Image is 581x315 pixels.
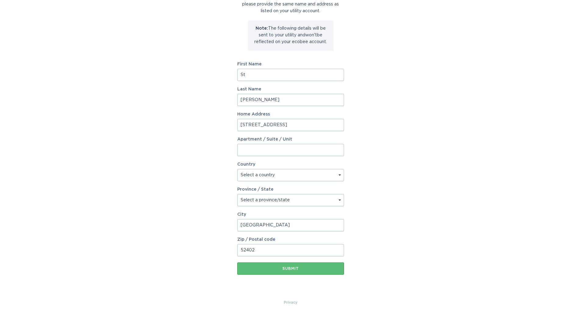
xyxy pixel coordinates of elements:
div: Submit [240,267,341,270]
label: Province / State [237,187,274,192]
label: Apartment / Suite / Unit [237,137,344,141]
label: First Name [237,62,344,66]
button: Submit [237,262,344,275]
p: The following details will be sent to your utility and won't be reflected on your ecobee account. [253,25,329,45]
label: Country [237,162,255,167]
label: Home Address [237,112,344,116]
label: Zip / Postal code [237,237,344,242]
a: Privacy Policy & Terms of Use [284,299,297,306]
strong: Note: [256,26,268,31]
label: Last Name [237,87,344,91]
label: City [237,212,344,217]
